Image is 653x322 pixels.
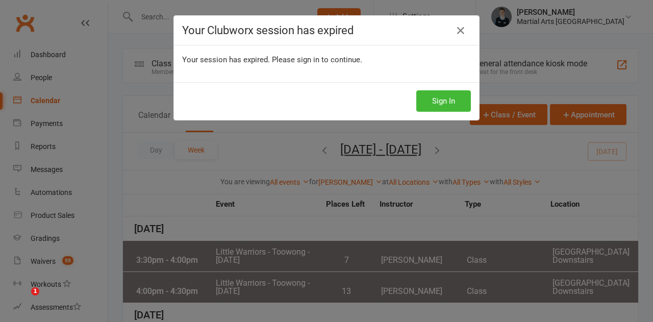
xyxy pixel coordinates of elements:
iframe: Intercom live chat [10,287,35,312]
h4: Your Clubworx session has expired [182,24,471,37]
button: Sign In [416,90,471,112]
span: Your session has expired. Please sign in to continue. [182,55,362,64]
span: 1 [31,287,39,295]
a: Close [453,22,469,39]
